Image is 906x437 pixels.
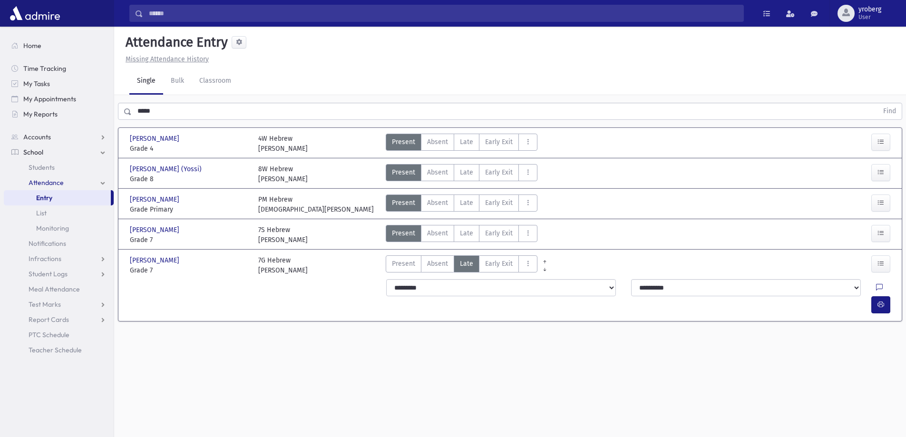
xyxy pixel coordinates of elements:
[23,41,41,50] span: Home
[460,198,473,208] span: Late
[4,282,114,297] a: Meal Attendance
[485,167,513,177] span: Early Exit
[8,4,62,23] img: AdmirePro
[130,235,249,245] span: Grade 7
[485,228,513,238] span: Early Exit
[143,5,743,22] input: Search
[126,55,209,63] u: Missing Attendance History
[4,221,114,236] a: Monitoring
[29,285,80,293] span: Meal Attendance
[392,259,415,269] span: Present
[427,167,448,177] span: Absent
[130,225,181,235] span: [PERSON_NAME]
[258,194,374,214] div: PM Hebrew [DEMOGRAPHIC_DATA][PERSON_NAME]
[392,198,415,208] span: Present
[29,346,82,354] span: Teacher Schedule
[4,312,114,327] a: Report Cards
[4,327,114,342] a: PTC Schedule
[36,224,69,233] span: Monitoring
[392,228,415,238] span: Present
[23,79,50,88] span: My Tasks
[23,133,51,141] span: Accounts
[4,342,114,358] a: Teacher Schedule
[4,129,114,145] a: Accounts
[4,190,111,205] a: Entry
[485,198,513,208] span: Early Exit
[427,198,448,208] span: Absent
[485,259,513,269] span: Early Exit
[23,110,58,118] span: My Reports
[258,164,308,184] div: 8W Hebrew [PERSON_NAME]
[36,194,52,202] span: Entry
[4,38,114,53] a: Home
[460,228,473,238] span: Late
[4,61,114,76] a: Time Tracking
[392,167,415,177] span: Present
[130,134,181,144] span: [PERSON_NAME]
[4,251,114,266] a: Infractions
[460,167,473,177] span: Late
[29,300,61,309] span: Test Marks
[386,194,537,214] div: AttTypes
[386,164,537,184] div: AttTypes
[29,315,69,324] span: Report Cards
[130,204,249,214] span: Grade Primary
[122,55,209,63] a: Missing Attendance History
[130,144,249,154] span: Grade 4
[29,239,66,248] span: Notifications
[4,160,114,175] a: Students
[36,209,47,217] span: List
[29,254,61,263] span: Infractions
[427,259,448,269] span: Absent
[386,255,537,275] div: AttTypes
[29,330,69,339] span: PTC Schedule
[4,145,114,160] a: School
[386,225,537,245] div: AttTypes
[29,270,68,278] span: Student Logs
[163,68,192,95] a: Bulk
[192,68,239,95] a: Classroom
[4,107,114,122] a: My Reports
[23,148,43,156] span: School
[29,178,64,187] span: Attendance
[4,91,114,107] a: My Appointments
[858,13,881,21] span: User
[858,6,881,13] span: yroberg
[122,34,228,50] h5: Attendance Entry
[23,64,66,73] span: Time Tracking
[460,137,473,147] span: Late
[23,95,76,103] span: My Appointments
[4,297,114,312] a: Test Marks
[130,265,249,275] span: Grade 7
[130,255,181,265] span: [PERSON_NAME]
[4,236,114,251] a: Notifications
[392,137,415,147] span: Present
[4,175,114,190] a: Attendance
[29,163,55,172] span: Students
[130,194,181,204] span: [PERSON_NAME]
[4,76,114,91] a: My Tasks
[386,134,537,154] div: AttTypes
[258,255,308,275] div: 7G Hebrew [PERSON_NAME]
[485,137,513,147] span: Early Exit
[130,174,249,184] span: Grade 8
[460,259,473,269] span: Late
[427,228,448,238] span: Absent
[258,225,308,245] div: 7S Hebrew [PERSON_NAME]
[258,134,308,154] div: 4W Hebrew [PERSON_NAME]
[4,266,114,282] a: Student Logs
[877,103,902,119] button: Find
[129,68,163,95] a: Single
[427,137,448,147] span: Absent
[4,205,114,221] a: List
[130,164,204,174] span: [PERSON_NAME] (Yossi)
